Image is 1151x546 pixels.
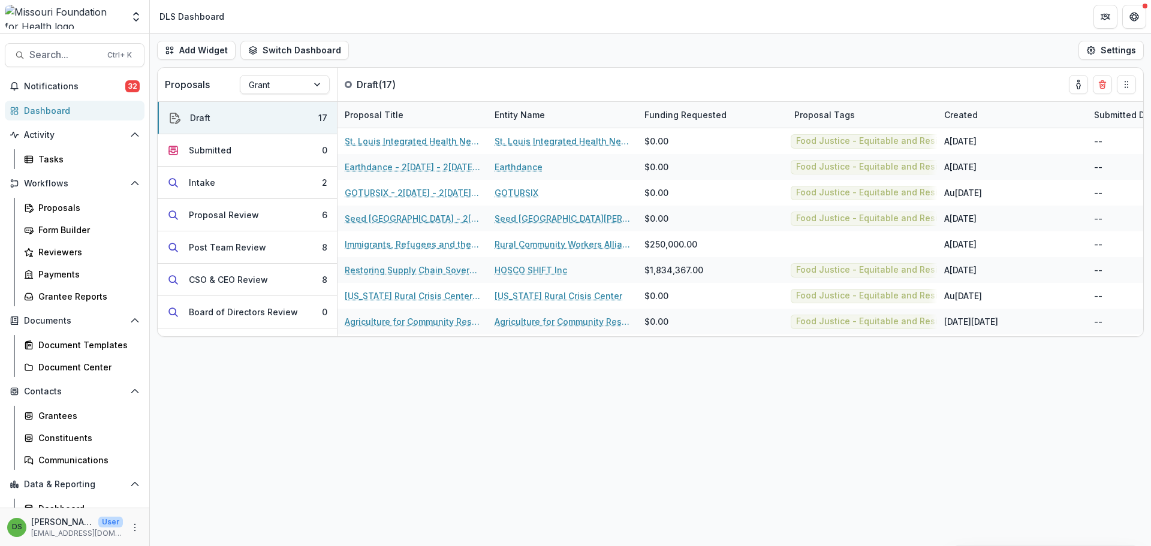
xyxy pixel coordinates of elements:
span: Notifications [24,82,125,92]
a: Dashboard [19,499,144,518]
p: Draft ( 17 ) [357,77,447,92]
div: Dashboard [24,104,135,117]
div: Proposal Tags [787,102,937,128]
div: 8 [322,273,327,286]
a: Constituents [19,428,144,448]
div: Form Builder [38,224,135,236]
div: A[DATE] [944,264,977,276]
div: Entity Name [487,108,552,121]
div: Proposal Title [338,102,487,128]
span: $0.00 [644,186,668,199]
div: [DATE][DATE] [944,315,998,328]
div: Entity Name [487,102,637,128]
p: [PERSON_NAME] [31,515,94,528]
button: Switch Dashboard [240,41,349,60]
div: A[DATE] [944,161,977,173]
a: HOSCO SHIFT Inc [495,264,567,276]
button: CSO & CEO Review8 [158,264,337,296]
a: GOTURSIX - 2[DATE] - 2[DATE] Seeding Equitable and Sustainable Food Systems [345,186,480,199]
button: Board of Directors Review0 [158,296,337,328]
div: DLS Dashboard [159,10,224,23]
button: Open Contacts [5,382,144,401]
span: Workflows [24,179,125,189]
div: Dashboard [38,502,135,515]
nav: breadcrumb [155,8,229,25]
div: Created [937,108,985,121]
div: Draft [190,111,210,124]
a: Proposals [19,198,144,218]
div: Submitted [189,144,231,156]
div: Communications [38,454,135,466]
a: Document Templates [19,335,144,355]
a: Grantee Reports [19,286,144,306]
div: Grantee Reports [38,290,135,303]
a: St. Louis Integrated Health Network - [DATE] - [DATE] Seeding Equitable and Sustainable Food Systems [345,135,480,147]
span: Search... [29,49,100,61]
div: Deena Lauver Scotti [12,523,22,531]
span: $0.00 [644,315,668,328]
div: Tasks [38,153,135,165]
a: [US_STATE] Rural Crisis Center [495,289,622,302]
p: [EMAIL_ADDRESS][DOMAIN_NAME] [31,528,123,539]
span: Data & Reporting [24,479,125,490]
a: Earthdance [495,161,543,173]
a: Communications [19,450,144,470]
a: Tasks [19,149,144,169]
a: Rural Community Workers Alliance [495,238,630,251]
a: Restoring Supply Chain Sovereignty, Food Justice, and Intergenerational Wealth for the Descendant... [345,264,480,276]
a: Agriculture for Community Restoration Economic Justice & Sustainability [495,315,630,328]
button: Partners [1093,5,1117,29]
button: Intake2 [158,167,337,199]
div: Proposals [38,201,135,214]
span: $250,000.00 [644,238,697,251]
img: Missouri Foundation for Health logo [5,5,123,29]
button: Get Help [1122,5,1146,29]
button: Draft17 [158,102,337,134]
div: 0 [322,144,327,156]
div: Document Center [38,361,135,373]
span: $0.00 [644,161,668,173]
div: 17 [318,111,327,124]
a: Dashboard [5,101,144,120]
p: Proposals [165,77,210,92]
span: $0.00 [644,212,668,225]
div: -- [1094,135,1102,147]
a: Payments [19,264,144,284]
button: Drag [1117,75,1136,94]
div: Intake [189,176,215,189]
div: Funding Requested [637,102,787,128]
div: Grantees [38,409,135,422]
a: Reviewers [19,242,144,262]
div: Board of Directors Review [189,306,298,318]
button: More [128,520,142,535]
span: Activity [24,130,125,140]
div: 0 [322,306,327,318]
a: Immigrants, Refugees and the Food Chain Supply in [GEOGRAPHIC_DATA]. [345,238,480,251]
button: Open Workflows [5,174,144,193]
div: A[DATE] [944,135,977,147]
button: Open Activity [5,125,144,144]
button: Open Documents [5,311,144,330]
div: Payments [38,268,135,280]
div: Reviewers [38,246,135,258]
div: Funding Requested [637,108,734,121]
div: Created [937,102,1087,128]
div: 6 [322,209,327,221]
div: Au[DATE] [944,289,982,302]
button: Proposal Review6 [158,199,337,231]
span: $0.00 [644,289,668,302]
button: toggle-assigned-to-me [1069,75,1088,94]
a: GOTURSIX [495,186,538,199]
span: $1,834,367.00 [644,264,703,276]
button: Delete card [1093,75,1112,94]
div: -- [1094,238,1102,251]
div: -- [1094,289,1102,302]
a: Form Builder [19,220,144,240]
div: -- [1094,161,1102,173]
button: Add Widget [157,41,236,60]
span: 32 [125,80,140,92]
